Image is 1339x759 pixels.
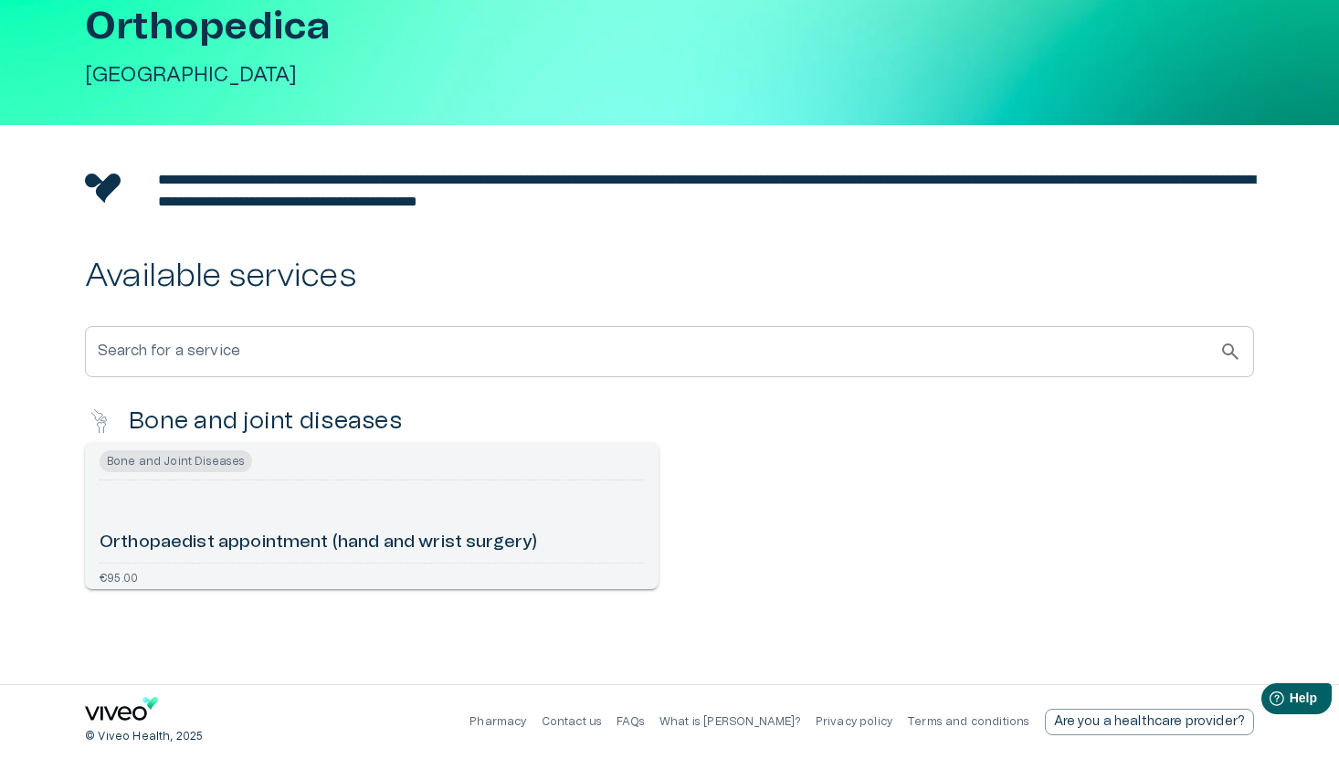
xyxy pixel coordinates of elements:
[617,716,645,727] a: FAQs
[85,443,659,589] a: Navigate to Orthopaedist appointment (hand and wrist surgery)
[469,716,526,727] a: Pharmacy
[85,257,1254,296] h2: Available services
[85,5,1254,47] h1: Orthopedica
[85,174,121,203] img: Orthopedica logo
[542,714,603,730] p: Contact us
[100,450,252,472] span: Bone and Joint Diseases
[85,62,1254,89] h5: [GEOGRAPHIC_DATA]
[1219,341,1241,363] span: search
[85,729,203,744] p: © Viveo Health, 2025
[129,406,402,436] h4: Bone and joint diseases
[1054,712,1246,732] p: Are you a healthcare provider?
[100,531,537,555] h6: Orthopaedist appointment (hand and wrist surgery)
[158,169,1254,213] div: editable markdown
[816,716,892,727] a: Privacy policy
[907,716,1029,727] a: Terms and conditions
[1045,709,1255,735] div: Are you a healthcare provider?
[1045,709,1255,735] a: Send email to partnership request to viveo
[659,714,801,730] p: What is [PERSON_NAME]?
[85,697,158,727] a: Navigate to home page
[1197,676,1339,727] iframe: Help widget launcher
[100,571,138,582] p: €95.00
